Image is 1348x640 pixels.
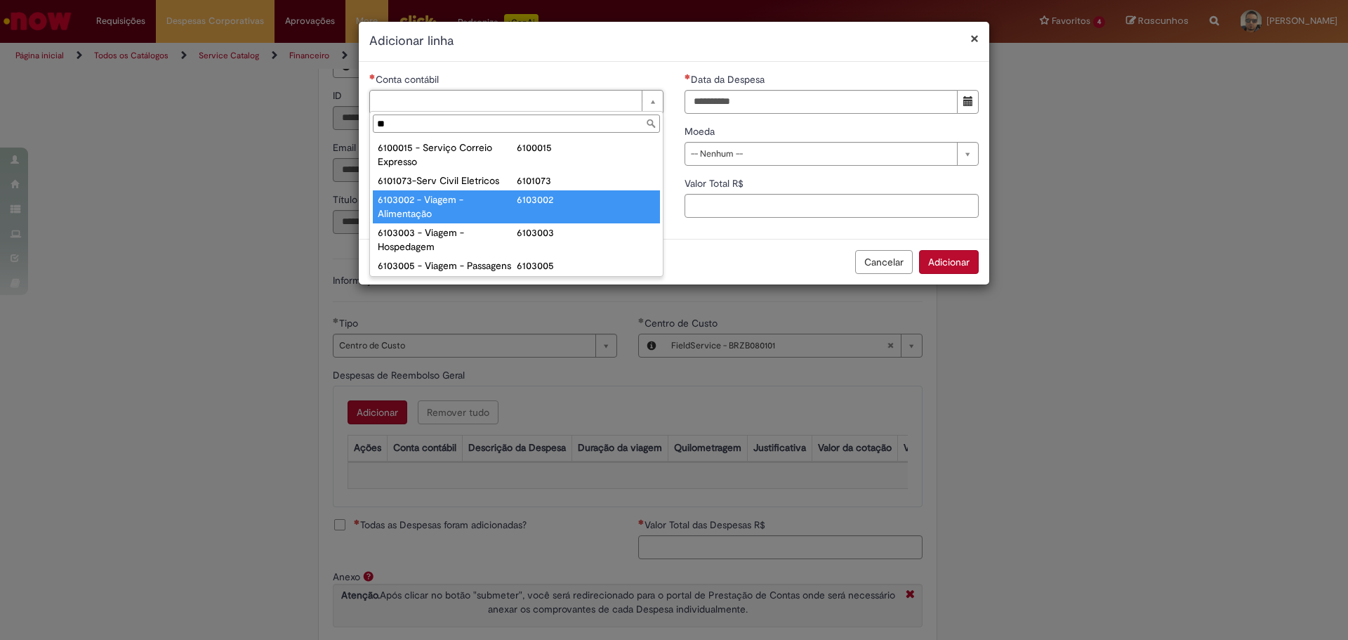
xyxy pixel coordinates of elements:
[517,259,656,273] div: 6103005
[517,141,656,155] div: 6100015
[517,226,656,240] div: 6103003
[517,192,656,207] div: 6103002
[378,174,517,188] div: 6101073-Serv Civil Eletricos
[378,141,517,169] div: 6100015 - Serviço Correio Expresso
[378,192,517,221] div: 6103002 - Viagem - Alimentação
[370,136,663,276] ul: Conta contábil
[378,226,517,254] div: 6103003 - Viagem - Hospedagem
[378,259,517,273] div: 6103005 - Viagem - Passagens
[517,174,656,188] div: 6101073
